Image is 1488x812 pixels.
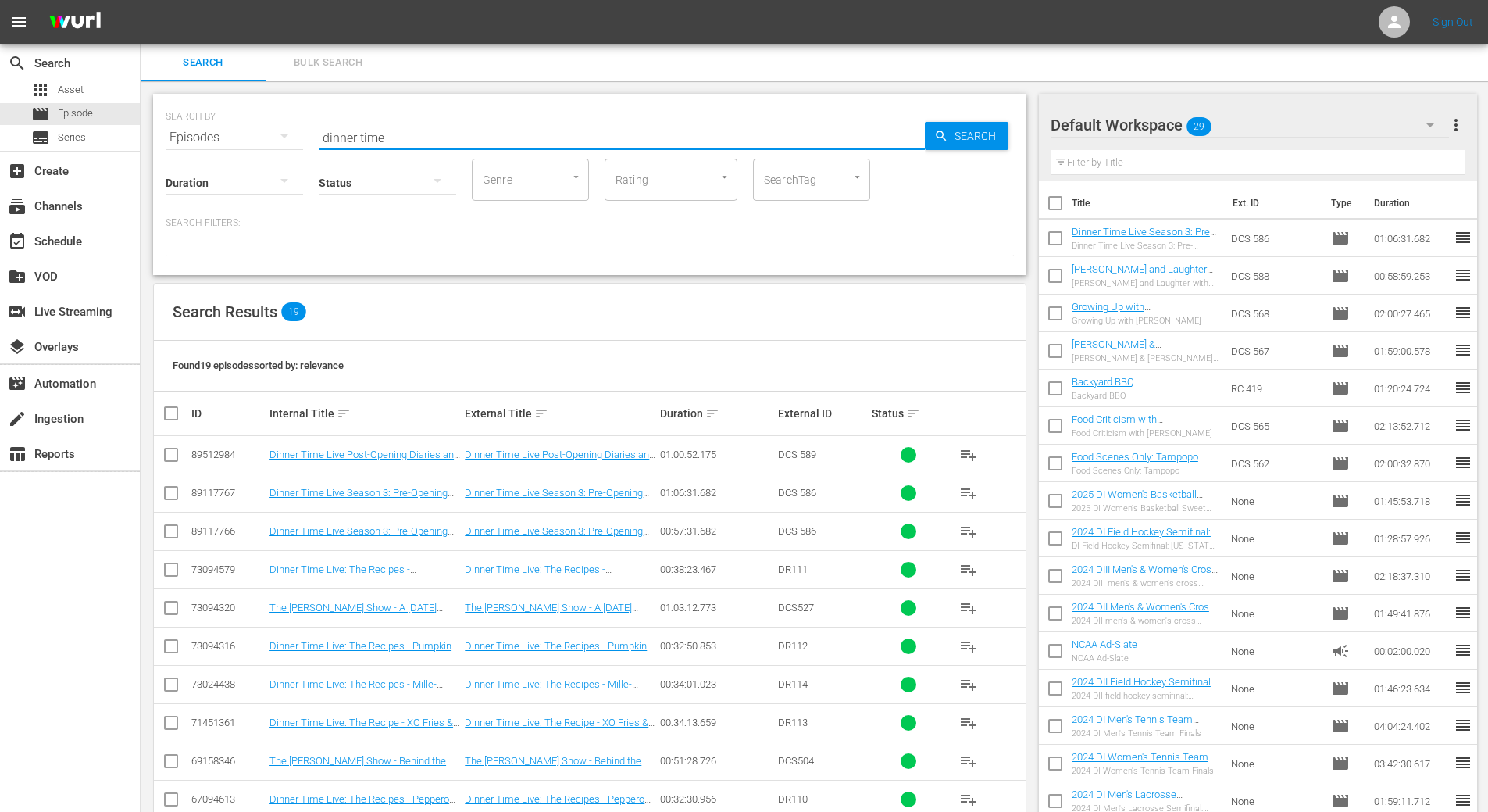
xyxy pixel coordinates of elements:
[8,197,27,216] span: Channels
[778,449,816,460] span: DCS 589
[31,105,50,123] span: Episode
[1454,266,1472,284] span: reorder
[1454,566,1472,585] span: reorder
[1368,632,1454,670] td: 00:02:00.020
[191,717,265,728] div: 71451361
[269,525,454,549] a: Dinner Time Live Season 3: Pre-Opening Diaries
[1072,728,1219,739] div: 2024 DI Men's Tennis Team Finals
[281,302,306,321] span: 19
[959,599,978,617] span: playlist_add
[1454,303,1472,322] span: reorder
[778,407,867,420] div: External ID
[1368,445,1454,482] td: 02:00:32.870
[8,162,27,181] span: Create
[1368,407,1454,445] td: 02:13:52.712
[660,678,773,690] div: 00:34:01.023
[1454,716,1472,735] span: reorder
[58,106,93,121] span: Episode
[1331,717,1350,735] span: Episode
[1454,228,1472,247] span: reorder
[150,54,256,72] span: Search
[269,602,459,637] a: The [PERSON_NAME] Show - A [DATE][DATE] Football Fumble & the Latest Dinner Time Live Recap
[959,790,978,809] span: playlist_add
[1072,226,1216,249] a: Dinner Time Live Season 3: Pre-Opening Diaries
[191,678,265,690] div: 73024438
[1322,181,1365,225] th: Type
[778,717,808,728] span: DR113
[465,449,655,472] a: Dinner Time Live Post-Opening Diaries and a Boiled Chicken
[191,487,265,499] div: 89117767
[1447,106,1465,144] button: more_vert
[1072,488,1219,512] a: 2025 DI Women's Basketball Sweet Sixteen: Ole Miss vs UCLA
[1225,745,1325,782] td: None
[959,675,978,694] span: playlist_add
[1454,678,1472,697] span: reorder
[1368,370,1454,407] td: 01:20:24.724
[1072,676,1217,699] a: 2024 DII Field Hockey Semifinal: Kutztown vs. Shippensburg
[269,449,460,472] a: Dinner Time Live Post-Opening Diaries and a Boiled Chicken
[191,525,265,537] div: 89117766
[1072,428,1219,438] div: Food Criticism with [PERSON_NAME]
[717,170,732,184] button: Open
[1072,391,1134,401] div: Backyard BBQ
[1225,707,1325,745] td: None
[1368,595,1454,632] td: 01:49:41.876
[191,449,265,460] div: 89512984
[1072,466,1198,476] div: Food Scenes Only: Tampopo
[1072,316,1219,326] div: Growing Up with [PERSON_NAME]
[465,602,654,637] a: The [PERSON_NAME] Show - A [DATE][DATE] Football Fumble & the Latest Dinner Time Live Recap
[872,404,945,423] div: Status
[1072,563,1218,587] a: 2024 DIII Men's & Women's Cross Country Championship
[1331,679,1350,698] span: Episode
[1072,526,1217,549] a: 2024 DI Field Hockey Semifinal: [US_STATE] vs. Northwestern
[465,563,641,599] a: Dinner Time Live: The Recipes - Chilaquiles; Warm Artichoke Salad; Ants Climbing a Tree
[31,80,50,99] span: Asset
[1225,520,1325,557] td: None
[8,374,27,393] span: Automation
[191,602,265,613] div: 73094320
[191,793,265,805] div: 67094613
[778,755,814,767] span: DCS504
[1331,304,1350,323] span: Episode
[778,793,808,805] span: DR110
[1454,491,1472,510] span: reorder
[1331,342,1350,360] span: Episode
[1454,453,1472,472] span: reorder
[660,404,773,423] div: Duration
[465,755,648,778] a: The [PERSON_NAME] Show - Behind the Scenes of Dinner Time Live
[1331,379,1350,398] span: Episode
[778,640,808,652] span: DR112
[37,4,112,41] img: ans4CAIJ8jUAAAAAAAAAAAAAAAAAAAAAAAAgQb4GAAAAAAAAAAAAAAAAAAAAAAAAJMjXAAAAAAAAAAAAAAAAAAAAAAAAgAT5G...
[959,445,978,464] span: playlist_add
[1225,295,1325,332] td: DCS 568
[8,410,27,428] span: Ingestion
[465,678,638,714] a: Dinner Time Live: The Recipes - Mille-Feuille Nabe & [PERSON_NAME]-[PERSON_NAME]
[191,563,265,575] div: 73094579
[465,404,655,423] div: External Title
[1186,110,1211,143] span: 29
[660,602,773,613] div: 01:03:12.773
[1225,595,1325,632] td: None
[660,717,773,728] div: 00:34:13.659
[1072,301,1151,324] a: Growing Up with [PERSON_NAME]
[1225,407,1325,445] td: DCS 565
[1072,241,1219,251] div: Dinner Time Live Season 3: Pre-Opening Diaries
[1454,528,1472,547] span: reorder
[1331,604,1350,623] span: Episode
[660,563,773,575] div: 00:38:23.467
[1331,754,1350,773] span: Episode
[1072,503,1219,513] div: 2025 DI Women's Basketball Sweet Sixteen: Ole Miss vs UCLA
[8,232,27,251] span: Schedule
[1072,451,1198,463] a: Food Scenes Only: Tampopo
[1225,670,1325,707] td: None
[1072,578,1219,588] div: 2024 DIII men's & women's cross country championship: full replay
[850,170,865,184] button: Open
[269,487,454,510] a: Dinner Time Live Season 3: Pre-Opening Diaries
[1454,416,1472,435] span: reorder
[1072,263,1213,287] a: [PERSON_NAME] and Laughter with [PERSON_NAME]
[1331,792,1350,810] span: Episode
[58,82,84,98] span: Asset
[534,406,548,420] span: sort
[465,525,649,549] a: Dinner Time Live Season 3: Pre-Opening Diaries
[959,522,978,541] span: playlist_add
